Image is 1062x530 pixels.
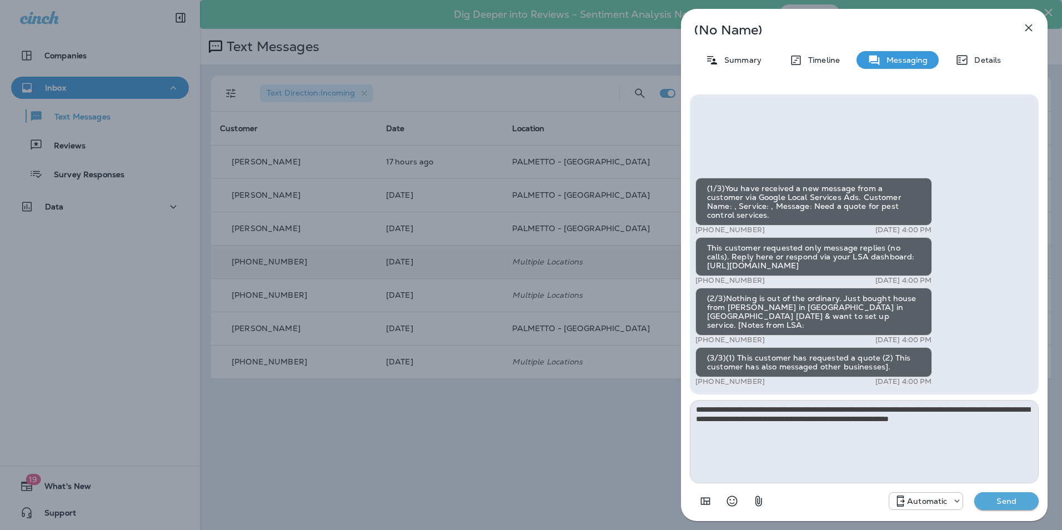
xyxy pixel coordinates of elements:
p: Summary [719,56,762,64]
p: (No Name) [694,26,998,34]
p: Automatic [907,497,947,506]
p: [DATE] 4:00 PM [875,276,932,285]
div: This customer requested only message replies (no calls). Reply here or respond via your LSA dashb... [695,237,932,276]
p: Messaging [881,56,928,64]
p: [DATE] 4:00 PM [875,377,932,386]
button: Add in a premade template [694,490,717,512]
p: [PHONE_NUMBER] [695,377,765,386]
p: Details [969,56,1001,64]
p: Timeline [803,56,840,64]
div: (2/3)Nothing is out of the ordinary. Just bought house from [PERSON_NAME] in [GEOGRAPHIC_DATA] in... [695,288,932,336]
p: [DATE] 4:00 PM [875,336,932,344]
div: (3/3)(1) This customer has requested a quote (2) This customer has also messaged other businesses]. [695,347,932,377]
p: [PHONE_NUMBER] [695,336,765,344]
p: [PHONE_NUMBER] [695,276,765,285]
button: Send [974,492,1039,510]
div: (1/3)You have received a new message from a customer via Google Local Services Ads. Customer Name... [695,178,932,226]
p: [PHONE_NUMBER] [695,226,765,234]
p: [DATE] 4:00 PM [875,226,932,234]
button: Select an emoji [721,490,743,512]
p: Send [983,496,1030,506]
